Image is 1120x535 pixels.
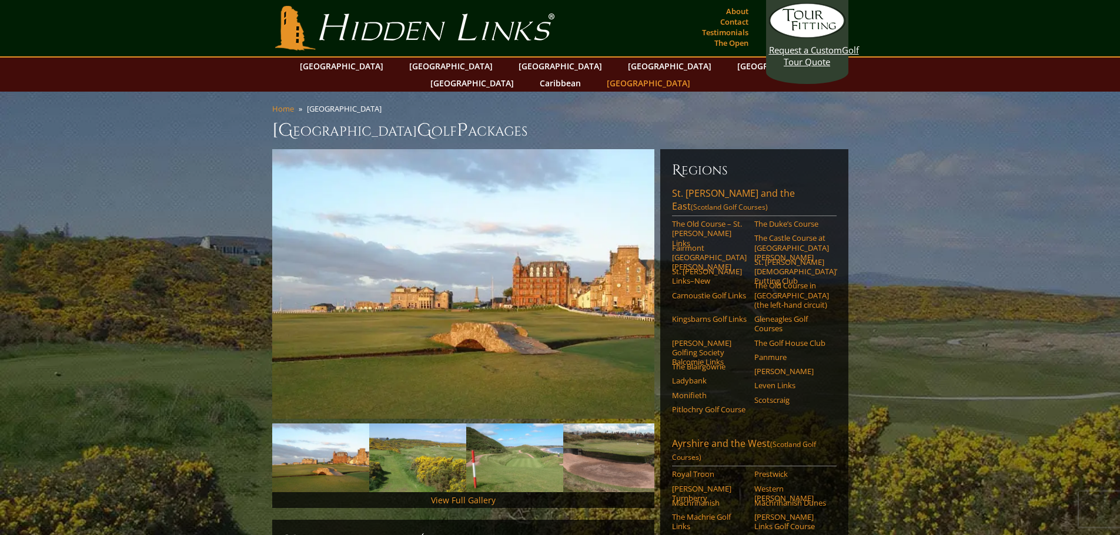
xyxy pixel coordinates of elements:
a: [PERSON_NAME] Links Golf Course [754,512,829,531]
a: The Old Course in [GEOGRAPHIC_DATA] (the left-hand circuit) [754,281,829,309]
a: Contact [717,14,751,30]
a: The Duke’s Course [754,219,829,228]
span: Request a Custom [769,44,842,56]
a: [GEOGRAPHIC_DATA] [513,58,608,75]
a: The Open [711,35,751,51]
a: Pitlochry Golf Course [672,405,747,414]
a: Prestwick [754,469,829,479]
a: Carnoustie Golf Links [672,291,747,300]
a: Caribbean [534,75,587,92]
a: [GEOGRAPHIC_DATA] [424,75,520,92]
a: Monifieth [672,391,747,400]
li: [GEOGRAPHIC_DATA] [307,103,386,114]
a: Ayrshire and the West(Scotland Golf Courses) [672,437,837,466]
a: Western [PERSON_NAME] [754,484,829,503]
h6: Regions [672,161,837,180]
h1: [GEOGRAPHIC_DATA] olf ackages [272,119,848,142]
a: The Blairgowrie [672,362,747,371]
a: [PERSON_NAME] Golfing Society Balcomie Links [672,338,747,367]
a: Scotscraig [754,395,829,405]
a: Royal Troon [672,469,747,479]
a: [GEOGRAPHIC_DATA] [622,58,717,75]
a: Testimonials [699,24,751,41]
a: Machrihanish [672,498,747,507]
a: Panmure [754,352,829,362]
a: St. [PERSON_NAME] [DEMOGRAPHIC_DATA]’ Putting Club [754,257,829,286]
a: [PERSON_NAME] [754,366,829,376]
a: [PERSON_NAME] Turnberry [672,484,747,503]
a: Request a CustomGolf Tour Quote [769,3,845,68]
a: View Full Gallery [431,494,496,506]
a: St. [PERSON_NAME] and the East(Scotland Golf Courses) [672,187,837,216]
span: G [417,119,432,142]
a: Kingsbarns Golf Links [672,314,747,324]
span: (Scotland Golf Courses) [691,202,768,212]
a: St. [PERSON_NAME] Links–New [672,267,747,286]
a: [GEOGRAPHIC_DATA] [731,58,827,75]
a: The Old Course – St. [PERSON_NAME] Links [672,219,747,248]
a: The Castle Course at [GEOGRAPHIC_DATA][PERSON_NAME] [754,233,829,262]
span: (Scotland Golf Courses) [672,439,816,462]
a: [GEOGRAPHIC_DATA] [601,75,696,92]
a: [GEOGRAPHIC_DATA] [403,58,499,75]
a: Leven Links [754,381,829,390]
a: About [723,3,751,19]
a: The Machrie Golf Links [672,512,747,531]
a: Fairmont [GEOGRAPHIC_DATA][PERSON_NAME] [672,243,747,272]
a: [GEOGRAPHIC_DATA] [294,58,389,75]
a: Home [272,103,294,114]
a: Machrihanish Dunes [754,498,829,507]
a: Gleneagles Golf Courses [754,314,829,334]
span: P [457,119,468,142]
a: Ladybank [672,376,747,385]
a: The Golf House Club [754,338,829,348]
